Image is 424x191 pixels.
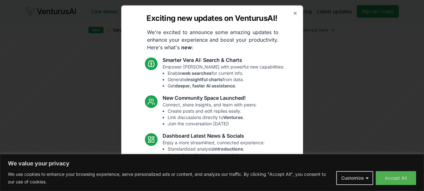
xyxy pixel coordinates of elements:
[163,94,257,101] h3: New Community Space Launched!
[175,83,235,88] strong: deeper, faster AI assistance
[168,108,257,114] li: Create posts and edit replies easily.
[168,120,257,127] li: Join the conversation [DATE]!
[182,70,212,75] strong: web searches
[168,76,284,82] li: Generate from data.
[168,70,284,76] li: Enable for current info.
[183,152,227,158] strong: latest industry news
[142,28,284,51] p: We're excited to announce some amazing updates to enhance your experience and boost your producti...
[163,170,260,177] h3: Fixes and UI Polish
[168,82,284,89] li: Get .
[223,114,243,120] strong: Ventures
[181,44,192,50] strong: new
[163,56,284,63] h3: Smarter Vera AI: Search & Charts
[187,76,223,82] strong: insightful charts
[146,13,277,23] h2: Exciting new updates on VenturusAI!
[168,146,265,152] li: Standardized analysis .
[213,146,243,151] strong: introductions
[176,158,227,164] strong: trending relevant social
[168,183,260,190] li: Resolved Vera chart loading issue.
[168,158,265,164] li: See topics.
[168,114,257,120] li: Link discussions directly to .
[163,101,257,127] p: Connect, share insights, and learn with peers:
[163,63,284,89] p: Empower [PERSON_NAME] with powerful new capabilities:
[163,139,265,164] p: Enjoy a more streamlined, connected experience:
[168,152,265,158] li: Access articles.
[163,132,265,139] h3: Dashboard Latest News & Socials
